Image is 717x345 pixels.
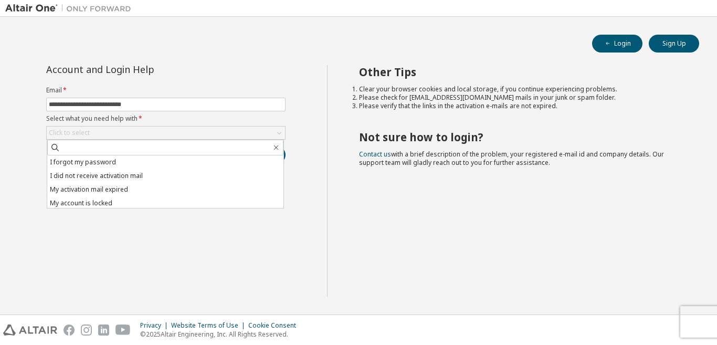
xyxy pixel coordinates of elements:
li: Please verify that the links in the activation e-mails are not expired. [359,102,681,110]
div: Click to select [49,129,90,137]
span: with a brief description of the problem, your registered e-mail id and company details. Our suppo... [359,150,664,167]
img: youtube.svg [115,325,131,336]
div: Account and Login Help [46,65,238,74]
li: I forgot my password [47,155,283,169]
label: Select what you need help with [46,114,286,123]
img: altair_logo.svg [3,325,57,336]
img: linkedin.svg [98,325,109,336]
h2: Other Tips [359,65,681,79]
div: Website Terms of Use [171,321,248,330]
a: Contact us [359,150,391,159]
li: Please check for [EMAIL_ADDRESS][DOMAIN_NAME] mails in your junk or spam folder. [359,93,681,102]
img: Altair One [5,3,136,14]
div: Privacy [140,321,171,330]
div: Cookie Consent [248,321,302,330]
img: facebook.svg [64,325,75,336]
div: Click to select [47,127,285,139]
h2: Not sure how to login? [359,130,681,144]
img: instagram.svg [81,325,92,336]
p: © 2025 Altair Engineering, Inc. All Rights Reserved. [140,330,302,339]
label: Email [46,86,286,95]
li: Clear your browser cookies and local storage, if you continue experiencing problems. [359,85,681,93]
button: Login [592,35,642,53]
button: Sign Up [649,35,699,53]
